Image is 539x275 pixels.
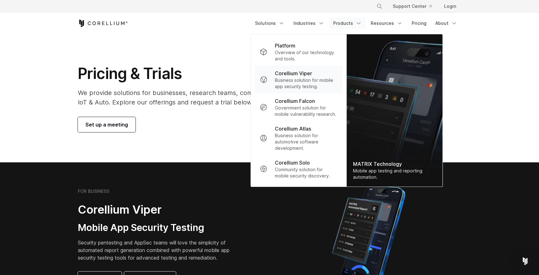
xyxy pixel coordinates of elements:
[439,1,461,12] a: Login
[347,34,443,187] a: MATRIX Technology Mobile app testing and reporting automation.
[255,38,343,66] a: Platform Overview of our technology and tools.
[275,125,311,132] p: Corellium Atlas
[275,132,338,151] p: Business solution for automotive software development.
[347,34,443,187] img: Matrix_WebNav_1x
[367,18,407,29] a: Resources
[78,188,109,194] h6: FOR BUSINESS
[78,117,136,132] a: Set up a meeting
[78,239,239,261] p: Security pentesting and AppSec teams will love the simplicity of automated report generation comb...
[518,254,533,269] div: Open Intercom Messenger
[255,93,343,121] a: Corellium Falcon Government solution for mobile vulnerability research.
[275,77,338,90] p: Business solution for mobile app security testing.
[329,18,366,29] a: Products
[275,97,315,105] p: Corellium Falcon
[353,160,436,168] div: MATRIX Technology
[432,18,461,29] a: About
[290,18,328,29] a: Industries
[85,121,128,128] span: Set up a meeting
[275,105,338,117] p: Government solution for mobile vulnerability research.
[275,49,338,62] p: Overview of our technology and tools.
[369,1,461,12] div: Navigation Menu
[374,1,385,12] button: Search
[255,66,343,93] a: Corellium Viper Business solution for mobile app security testing.
[255,155,343,183] a: Corellium Solo Community solution for mobile security discovery.
[78,88,329,107] p: We provide solutions for businesses, research teams, community individuals, and IoT & Auto. Explo...
[78,20,128,27] a: Corellium Home
[78,64,329,83] h1: Pricing & Trials
[251,18,461,29] div: Navigation Menu
[353,168,436,180] div: Mobile app testing and reporting automation.
[275,159,310,166] p: Corellium Solo
[275,42,295,49] p: Platform
[275,70,312,77] p: Corellium Viper
[78,203,239,217] h2: Corellium Viper
[388,1,437,12] a: Support Center
[251,18,288,29] a: Solutions
[408,18,430,29] a: Pricing
[275,166,338,179] p: Community solution for mobile security discovery.
[255,121,343,155] a: Corellium Atlas Business solution for automotive software development.
[78,222,239,234] h3: Mobile App Security Testing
